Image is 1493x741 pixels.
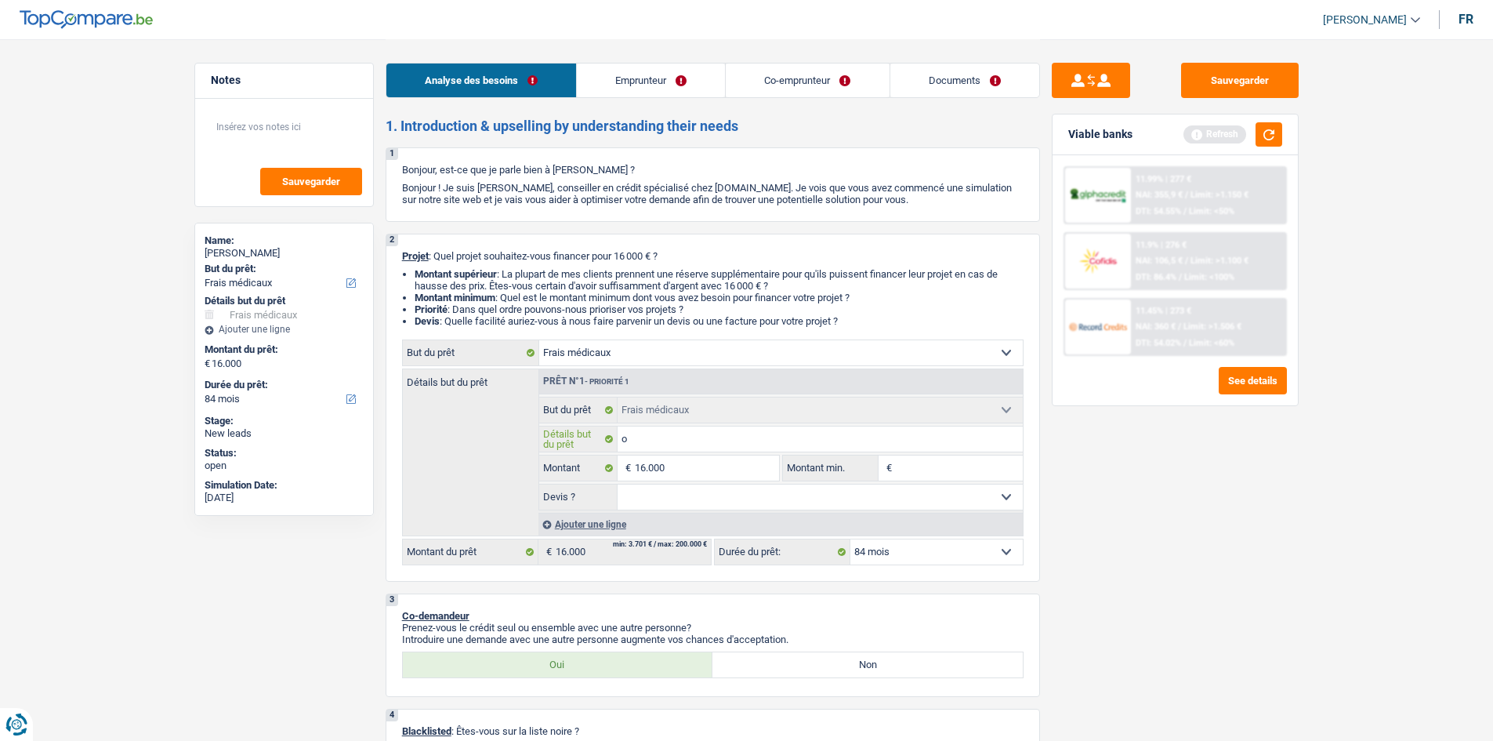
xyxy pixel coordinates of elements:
div: Détails but du prêt [205,295,364,307]
label: Montant du prêt [403,539,538,565]
span: Blacklisted [402,725,451,737]
span: / [1179,272,1182,282]
div: 3 [386,594,398,606]
img: Record Credits [1069,312,1127,341]
span: Co-demandeur [402,610,469,622]
span: Limit: <60% [1189,338,1234,348]
a: [PERSON_NAME] [1310,7,1420,33]
li: : Dans quel ordre pouvons-nous prioriser vos projets ? [415,303,1024,315]
p: Bonjour ! Je suis [PERSON_NAME], conseiller en crédit spécialisé chez [DOMAIN_NAME]. Je vois que ... [402,182,1024,205]
div: [PERSON_NAME] [205,247,364,260]
span: Limit: >1.150 € [1190,190,1248,200]
div: Refresh [1183,125,1246,143]
button: Sauvegarder [1181,63,1299,98]
label: Montant min. [783,456,879,481]
button: Sauvegarder [260,168,362,195]
div: New leads [205,427,364,440]
div: 1 [386,148,398,160]
span: Limit: >1.100 € [1190,256,1248,266]
strong: Montant supérieur [415,268,497,280]
label: Oui [403,652,713,677]
span: DTI: 86.4% [1136,272,1176,282]
div: Name: [205,234,364,247]
div: [DATE] [205,492,364,504]
div: Viable banks [1068,128,1132,141]
label: But du prêt: [205,263,361,275]
h5: Notes [211,74,357,87]
label: Détails but du prêt [403,369,538,387]
div: 4 [386,710,398,721]
div: 11.99% | 277 € [1136,174,1191,184]
p: Bonjour, est-ce que je parle bien à [PERSON_NAME] ? [402,164,1024,176]
span: Limit: <50% [1189,206,1234,216]
span: Sauvegarder [282,176,340,187]
a: Documents [890,64,1039,97]
label: Durée du prêt: [715,539,850,565]
li: : Quelle facilité auriez-vous à nous faire parvenir un devis ou une facture pour votre projet ? [415,315,1024,327]
a: Analyse des besoins [386,64,576,97]
img: AlphaCredit [1069,187,1127,205]
span: DTI: 54.02% [1136,338,1181,348]
div: 11.45% | 273 € [1136,306,1191,316]
label: Non [712,652,1023,677]
label: Durée du prêt: [205,379,361,391]
div: Status: [205,447,364,459]
div: 2 [386,234,398,246]
span: / [1183,206,1187,216]
span: Limit: >1.506 € [1183,321,1241,332]
h2: 1. Introduction & upselling by understanding their needs [386,118,1040,135]
span: Limit: <100% [1184,272,1234,282]
p: : Êtes-vous sur la liste noire ? [402,725,1024,737]
span: / [1185,190,1188,200]
span: NAI: 355,9 € [1136,190,1183,200]
span: € [205,358,210,370]
div: Ajouter une ligne [538,513,1023,536]
div: Simulation Date: [205,479,364,492]
strong: Priorité [415,303,448,315]
span: € [618,456,635,481]
li: : La plupart de mes clients prennent une réserve supplémentaire pour qu'ils puissent financer leu... [415,268,1024,292]
span: DTI: 54.55% [1136,206,1181,216]
div: 11.9% | 276 € [1136,240,1187,250]
span: Projet [402,250,429,262]
span: NAI: 106,5 € [1136,256,1183,266]
label: Devis ? [539,485,618,510]
label: But du prêt [403,340,539,365]
img: TopCompare Logo [20,10,153,29]
span: / [1185,256,1188,266]
li: : Quel est le montant minimum dont vous avez besoin pour financer votre projet ? [415,292,1024,303]
label: Montant du prêt: [205,343,361,356]
span: / [1183,338,1187,348]
label: But du prêt [539,398,618,423]
label: Montant [539,456,618,481]
div: open [205,459,364,472]
span: € [879,456,896,481]
span: Devis [415,315,440,327]
button: See details [1219,367,1287,394]
a: Co-emprunteur [726,64,889,97]
strong: Montant minimum [415,292,495,303]
span: / [1178,321,1181,332]
div: Stage: [205,415,364,427]
a: Emprunteur [577,64,725,97]
span: [PERSON_NAME] [1323,13,1407,27]
div: Ajouter une ligne [205,324,364,335]
label: Détails but du prêt [539,427,618,452]
span: - Priorité 1 [585,377,629,386]
div: min: 3.701 € / max: 200.000 € [613,541,707,548]
span: € [538,539,556,565]
span: NAI: 360 € [1136,321,1176,332]
div: fr [1459,12,1473,27]
p: : Quel projet souhaitez-vous financer pour 16 000 € ? [402,250,1024,262]
p: Introduire une demande avec une autre personne augmente vos chances d'acceptation. [402,634,1024,645]
p: Prenez-vous le crédit seul ou ensemble avec une autre personne? [402,622,1024,634]
div: Prêt n°1 [539,376,633,387]
img: Cofidis [1069,246,1127,275]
